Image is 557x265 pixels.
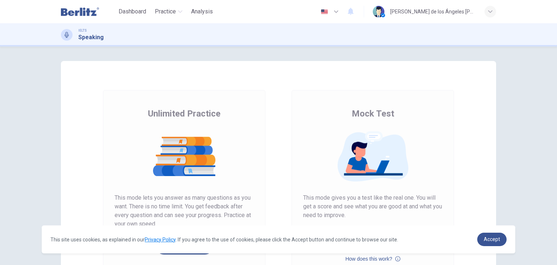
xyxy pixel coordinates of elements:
[345,254,400,263] button: How does this work?
[390,7,476,16] div: [PERSON_NAME] de los Ángeles [PERSON_NAME]
[116,5,149,18] button: Dashboard
[352,108,394,119] span: Mock Test
[303,193,442,220] span: This mode gives you a test like the real one. You will get a score and see what you are good at a...
[78,33,104,42] h1: Speaking
[115,193,254,228] span: This mode lets you answer as many questions as you want. There is no time limit. You get feedback...
[78,28,87,33] span: IELTS
[477,233,507,246] a: dismiss cookie message
[61,4,99,19] img: Berlitz Latam logo
[119,7,146,16] span: Dashboard
[42,225,515,253] div: cookieconsent
[145,237,176,242] a: Privacy Policy
[152,5,185,18] button: Practice
[61,4,116,19] a: Berlitz Latam logo
[320,9,329,15] img: en
[191,7,213,16] span: Analysis
[188,5,216,18] button: Analysis
[148,108,220,119] span: Unlimited Practice
[50,237,398,242] span: This site uses cookies, as explained in our . If you agree to the use of cookies, please click th...
[373,6,384,17] img: Profile picture
[155,7,176,16] span: Practice
[484,236,500,242] span: Accept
